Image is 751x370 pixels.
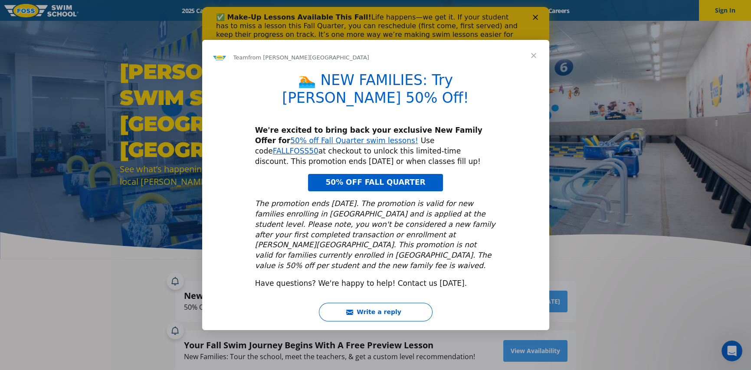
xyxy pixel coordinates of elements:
[255,72,496,112] h1: 🏊 NEW FAMILIES: Try [PERSON_NAME] 50% Off!
[213,50,226,64] img: Profile image for Team
[255,199,495,270] i: The promotion ends [DATE]. The promotion is valid for new families enrolling in [GEOGRAPHIC_DATA]...
[319,303,433,321] button: Write a reply
[255,125,496,167] div: Use code at checkout to unlock this limited-time discount. This promotion ends [DATE] or when cla...
[14,6,169,14] b: ✅ Make-Up Lessons Available This Fall!
[415,136,418,145] a: !
[233,54,248,61] span: Team
[331,8,339,13] div: Close
[248,54,369,61] span: from [PERSON_NAME][GEOGRAPHIC_DATA]
[308,174,443,191] a: 50% OFF FALL QUARTER
[290,136,415,145] a: 50% off Fall Quarter swim lessons
[518,40,549,71] span: Close
[273,147,318,155] a: FALLFOSS50
[255,278,496,289] div: Have questions? We're happy to help! Contact us [DATE].
[325,178,425,187] span: 50% OFF FALL QUARTER
[14,6,319,41] div: Life happens—we get it. If your student has to miss a lesson this Fall Quarter, you can reschedul...
[255,126,482,145] b: We're excited to bring back your exclusive New Family Offer for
